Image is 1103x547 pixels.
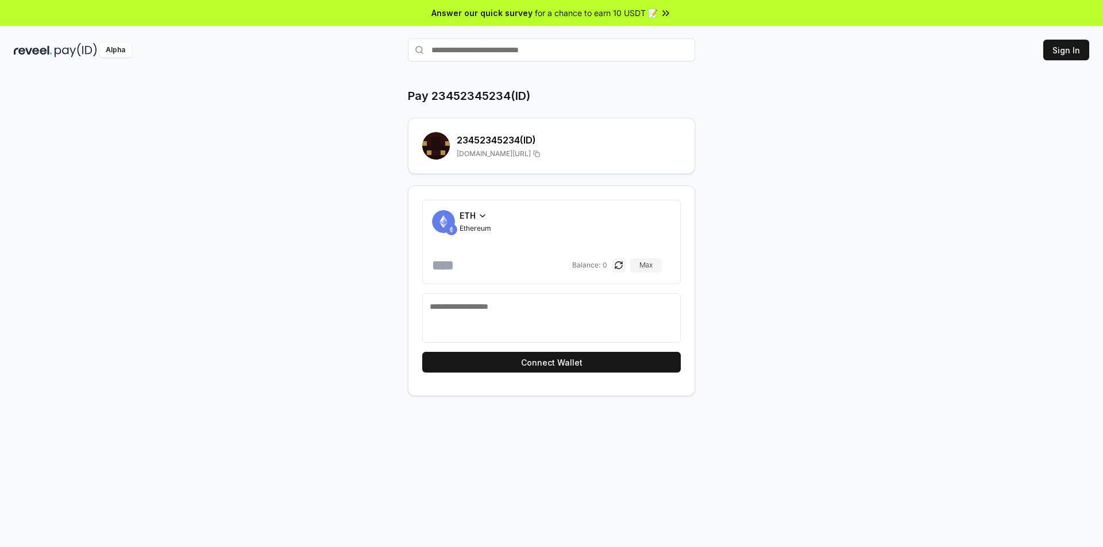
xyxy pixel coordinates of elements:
[460,210,476,222] span: ETH
[457,149,531,158] span: [DOMAIN_NAME][URL]
[422,352,681,373] button: Connect Wallet
[55,43,97,57] img: pay_id
[457,133,681,147] h2: 23452345234 (ID)
[572,261,600,270] span: Balance:
[460,224,491,233] span: Ethereum
[446,224,457,235] img: ETH.svg
[1043,40,1089,60] button: Sign In
[408,88,530,104] h1: Pay 23452345234(ID)
[14,43,52,57] img: reveel_dark
[603,261,607,270] span: 0
[630,258,662,272] button: Max
[431,7,533,19] span: Answer our quick survey
[99,43,132,57] div: Alpha
[535,7,658,19] span: for a chance to earn 10 USDT 📝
